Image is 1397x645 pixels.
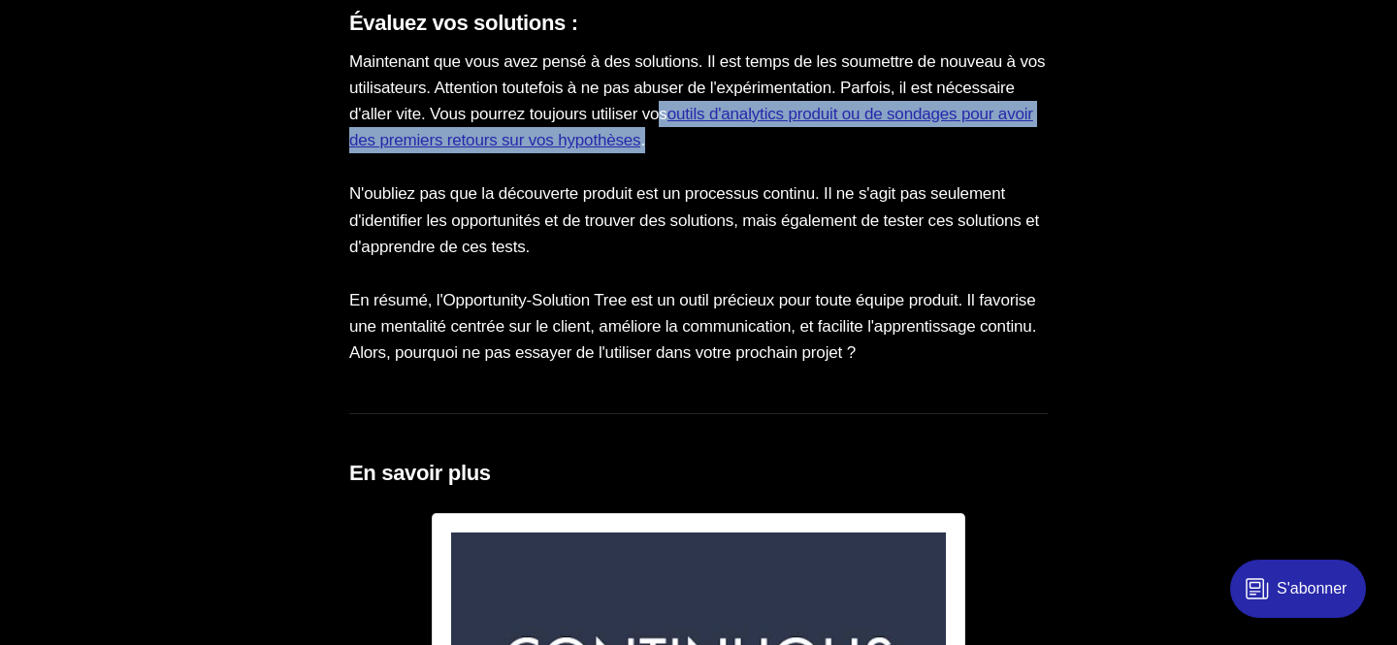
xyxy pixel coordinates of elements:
h3: En savoir plus [349,461,1048,487]
a: outils d'analytics produit ou de sondages pour avoir des premiers retours sur vos hypothèses [349,105,1033,149]
p: En résumé, l'Opportunity-Solution Tree est un outil précieux pour toute équipe produit. Il favori... [349,287,1048,367]
h3: Évaluez vos solutions : [349,11,1048,37]
p: Maintenant que vous avez pensé à des solutions. Il est temps de les soumettre de nouveau à vos ut... [349,48,1048,154]
iframe: portal-trigger [1214,550,1397,645]
p: N'oubliez pas que la découverte produit est un processus continu. Il ne s'agit pas seulement d'id... [349,180,1048,260]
